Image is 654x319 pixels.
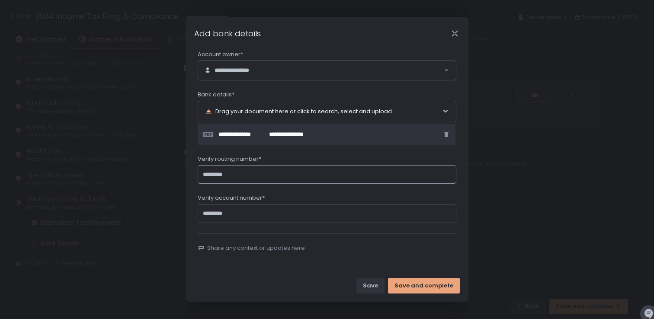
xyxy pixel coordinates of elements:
[198,91,234,99] span: Bank details*
[207,244,305,252] span: Share any context or updates here
[198,61,456,80] div: Search for option
[194,28,261,39] h1: Add bank details
[356,278,385,293] button: Save
[441,29,468,38] div: Close
[363,282,378,290] div: Save
[394,282,453,290] div: Save and complete
[198,51,243,58] span: Account owner*
[263,66,443,75] input: Search for option
[388,278,460,293] button: Save and complete
[198,194,265,202] span: Verify account number*
[198,155,261,163] span: Verify routing number*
